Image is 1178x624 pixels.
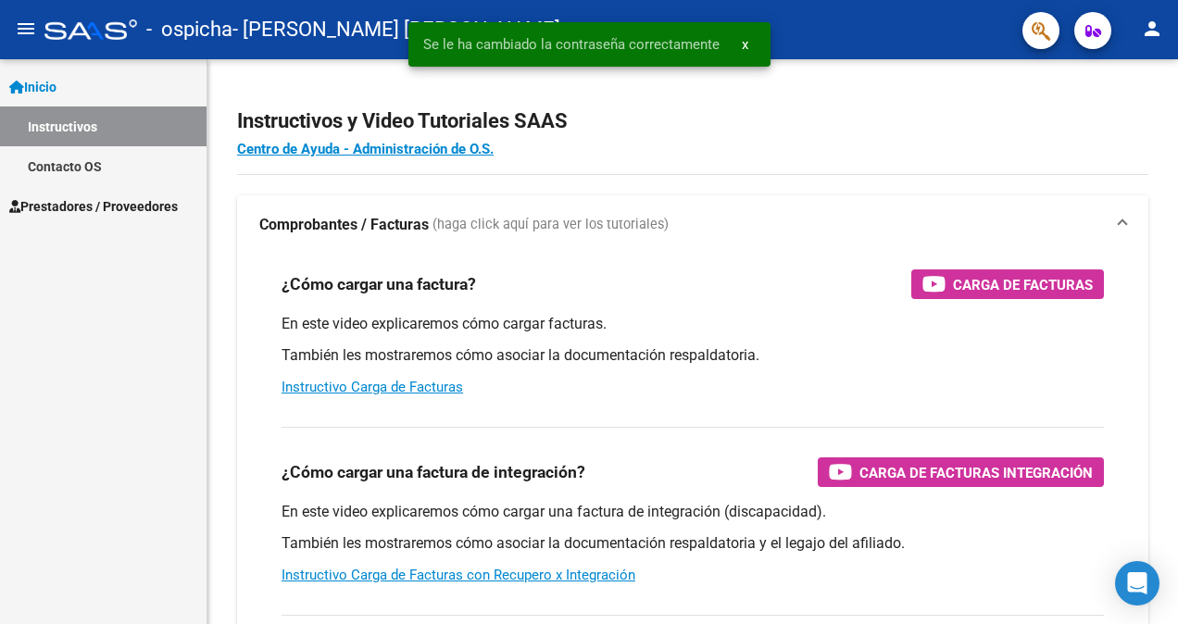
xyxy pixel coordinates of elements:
span: Carga de Facturas Integración [859,461,1093,484]
button: Carga de Facturas Integración [818,457,1104,487]
p: En este video explicaremos cómo cargar una factura de integración (discapacidad). [282,502,1104,522]
span: (haga click aquí para ver los tutoriales) [432,215,669,235]
mat-expansion-panel-header: Comprobantes / Facturas (haga click aquí para ver los tutoriales) [237,195,1148,255]
span: Se le ha cambiado la contraseña correctamente [423,35,720,54]
a: Instructivo Carga de Facturas con Recupero x Integración [282,567,635,583]
a: Instructivo Carga de Facturas [282,379,463,395]
button: Carga de Facturas [911,269,1104,299]
span: - [PERSON_NAME] [PERSON_NAME] [232,9,560,50]
mat-icon: menu [15,18,37,40]
h3: ¿Cómo cargar una factura? [282,271,476,297]
p: También les mostraremos cómo asociar la documentación respaldatoria. [282,345,1104,366]
mat-icon: person [1141,18,1163,40]
span: x [742,36,748,53]
strong: Comprobantes / Facturas [259,215,429,235]
button: x [727,28,763,61]
span: Carga de Facturas [953,273,1093,296]
p: También les mostraremos cómo asociar la documentación respaldatoria y el legajo del afiliado. [282,533,1104,554]
h2: Instructivos y Video Tutoriales SAAS [237,104,1148,139]
div: Open Intercom Messenger [1115,561,1159,605]
a: Centro de Ayuda - Administración de O.S. [237,141,494,157]
span: - ospicha [146,9,232,50]
p: En este video explicaremos cómo cargar facturas. [282,314,1104,334]
h3: ¿Cómo cargar una factura de integración? [282,459,585,485]
span: Inicio [9,77,56,97]
span: Prestadores / Proveedores [9,196,178,217]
